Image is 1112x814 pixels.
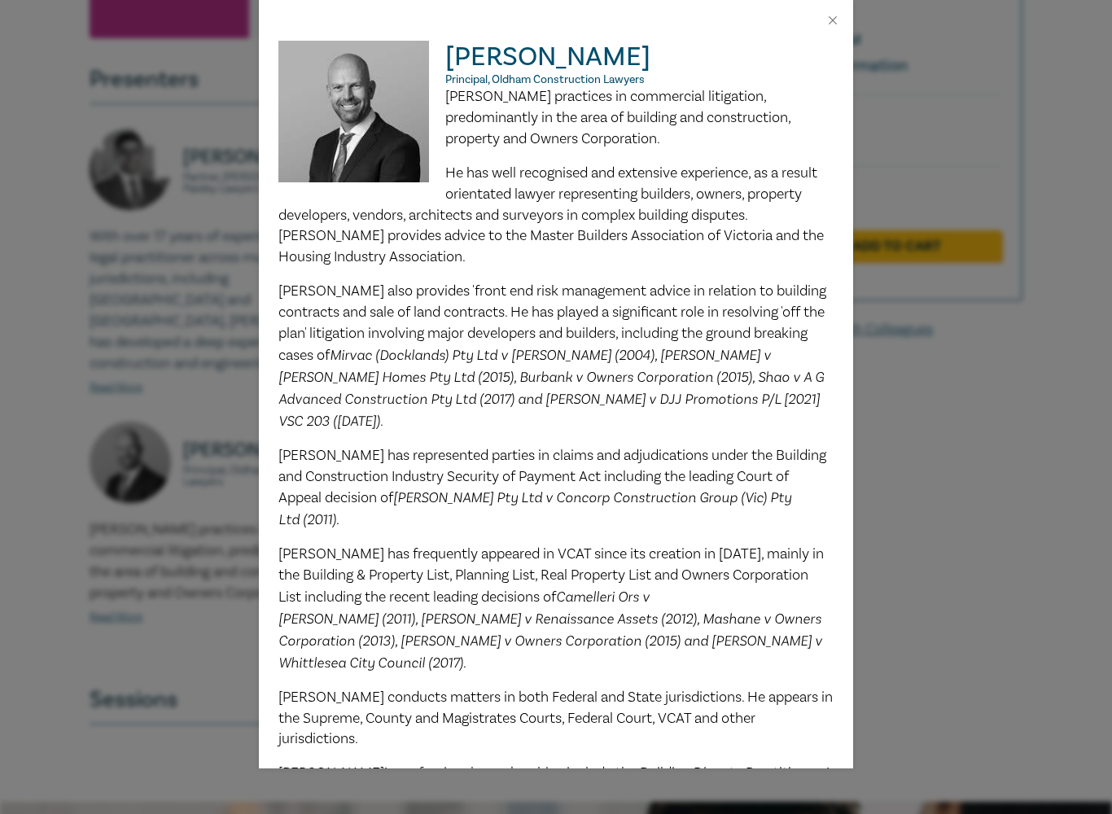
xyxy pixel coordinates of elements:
em: Mirvac (Docklands) Pty Ltd v [PERSON_NAME] (2004), [PERSON_NAME] v [PERSON_NAME] Homes Pty Ltd (2... [278,346,824,429]
img: Daniel Oldham [278,41,445,199]
em: [PERSON_NAME] Pty Ltd v Concorp Construction Group (Vic) Pty Ltd (2011). [278,488,791,527]
span: [PERSON_NAME] practices in commercial litigation, predominantly in the area of building and const... [445,87,790,148]
span: . [380,412,383,431]
span: He has well recognised and extensive experience, as a result orientated lawyer representing build... [278,164,824,267]
span: [PERSON_NAME] has represented parties in claims and adjudications under the Building and Construc... [278,446,826,508]
em: Camelleri Ors v [PERSON_NAME] (2011), [PERSON_NAME] v Renaissance Assets (2012), Mashane v Owners... [278,588,822,671]
span: [PERSON_NAME] conducts matters in both Federal and State jurisdictions. He appears in the Supreme... [278,688,833,749]
span: Principal, Oldham Construction Lawyers [445,72,645,87]
span: [PERSON_NAME] has frequently appeared in VCAT since its creation in [DATE], mainly in the Buildin... [278,545,824,606]
h2: [PERSON_NAME] [278,41,834,86]
button: Close [825,13,840,28]
span: [PERSON_NAME] also provides 'front end risk management advice in relation to building contracts a... [278,282,826,365]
